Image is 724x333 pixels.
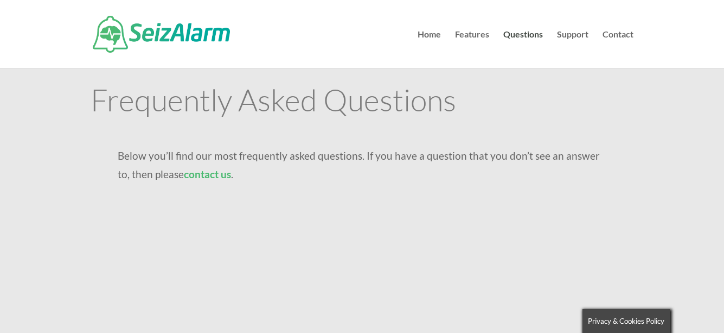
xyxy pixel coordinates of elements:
[455,30,489,68] a: Features
[503,30,543,68] a: Questions
[603,30,633,68] a: Contact
[93,16,230,53] img: SeizAlarm
[418,30,441,68] a: Home
[588,317,664,325] span: Privacy & Cookies Policy
[557,30,588,68] a: Support
[184,168,231,180] a: contact us
[91,84,633,120] h1: Frequently Asked Questions
[118,147,606,184] p: Below you’ll find our most frequently asked questions. If you have a question that you don’t see ...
